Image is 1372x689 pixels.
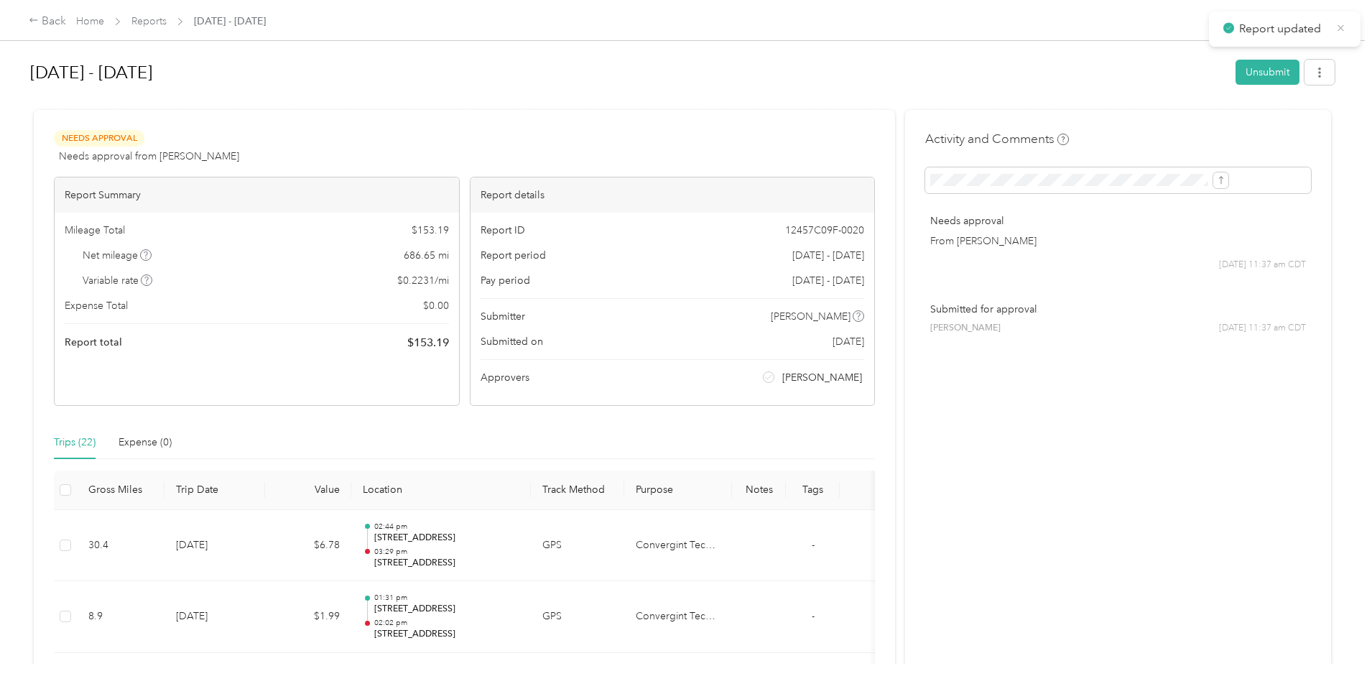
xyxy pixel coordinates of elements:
[76,15,104,27] a: Home
[412,223,449,238] span: $ 153.19
[792,248,864,263] span: [DATE] - [DATE]
[65,335,122,350] span: Report total
[131,15,167,27] a: Reports
[59,149,239,164] span: Needs approval from [PERSON_NAME]
[930,302,1306,317] p: Submitted for approval
[782,370,862,385] span: [PERSON_NAME]
[481,248,546,263] span: Report period
[374,603,519,616] p: [STREET_ADDRESS]
[785,223,864,238] span: 12457C09F-0020
[55,177,459,213] div: Report Summary
[792,273,864,288] span: [DATE] - [DATE]
[397,273,449,288] span: $ 0.2231 / mi
[531,471,624,510] th: Track Method
[423,298,449,313] span: $ 0.00
[812,539,815,551] span: -
[930,322,1001,335] span: [PERSON_NAME]
[531,581,624,653] td: GPS
[1236,60,1299,85] button: Unsubmit
[1239,20,1325,38] p: Report updated
[374,618,519,628] p: 02:02 pm
[624,471,732,510] th: Purpose
[374,547,519,557] p: 03:29 pm
[481,370,529,385] span: Approvers
[1219,259,1306,272] span: [DATE] 11:37 am CDT
[1219,322,1306,335] span: [DATE] 11:37 am CDT
[374,557,519,570] p: [STREET_ADDRESS]
[407,334,449,351] span: $ 153.19
[29,13,66,30] div: Back
[65,223,125,238] span: Mileage Total
[77,471,164,510] th: Gross Miles
[481,223,525,238] span: Report ID
[374,593,519,603] p: 01:31 pm
[374,532,519,545] p: [STREET_ADDRESS]
[732,471,786,510] th: Notes
[930,233,1306,249] p: From [PERSON_NAME]
[54,130,144,147] span: Needs Approval
[481,273,530,288] span: Pay period
[1292,609,1372,689] iframe: Everlance-gr Chat Button Frame
[164,581,265,653] td: [DATE]
[812,610,815,622] span: -
[119,435,172,450] div: Expense (0)
[83,248,152,263] span: Net mileage
[83,273,153,288] span: Variable rate
[164,471,265,510] th: Trip Date
[771,309,850,324] span: [PERSON_NAME]
[265,471,351,510] th: Value
[481,334,543,349] span: Submitted on
[925,130,1069,148] h4: Activity and Comments
[65,298,128,313] span: Expense Total
[930,213,1306,228] p: Needs approval
[77,581,164,653] td: 8.9
[265,581,351,653] td: $1.99
[194,14,266,29] span: [DATE] - [DATE]
[351,471,531,510] th: Location
[531,510,624,582] td: GPS
[374,628,519,641] p: [STREET_ADDRESS]
[786,471,840,510] th: Tags
[54,435,96,450] div: Trips (22)
[833,334,864,349] span: [DATE]
[265,510,351,582] td: $6.78
[404,248,449,263] span: 686.65 mi
[164,510,265,582] td: [DATE]
[471,177,875,213] div: Report details
[374,522,519,532] p: 02:44 pm
[30,55,1225,90] h1: Aug 1 - 31, 2025
[624,510,732,582] td: Convergint Technologies
[481,309,525,324] span: Submitter
[77,510,164,582] td: 30.4
[624,581,732,653] td: Convergint Technologies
